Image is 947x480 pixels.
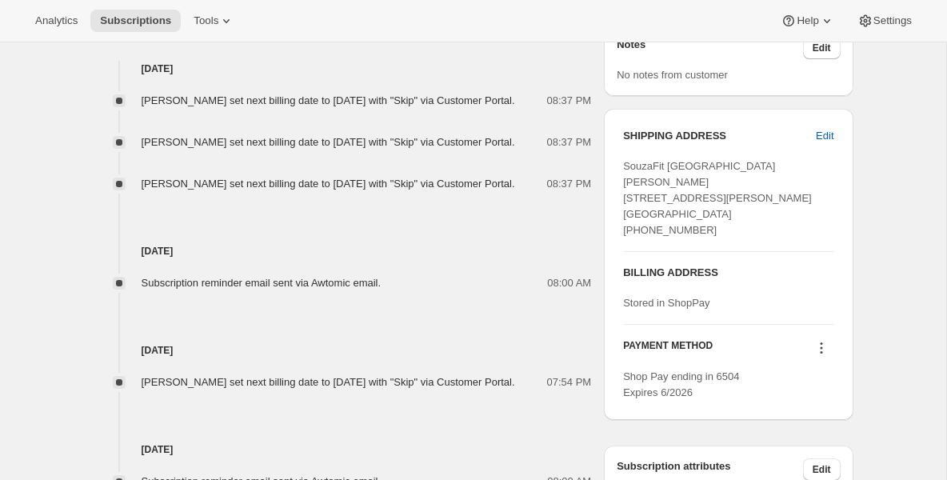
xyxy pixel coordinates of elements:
[623,339,713,361] h3: PAYMENT METHOD
[848,10,921,32] button: Settings
[813,42,831,54] span: Edit
[547,93,592,109] span: 08:37 PM
[94,442,592,458] h4: [DATE]
[142,178,515,190] span: [PERSON_NAME] set next billing date to [DATE] with "Skip" via Customer Portal.
[623,297,709,309] span: Stored in ShopPay
[623,160,812,236] span: SouzaFit [GEOGRAPHIC_DATA][PERSON_NAME] [STREET_ADDRESS][PERSON_NAME] [GEOGRAPHIC_DATA] [PHONE_NU...
[797,14,818,27] span: Help
[184,10,244,32] button: Tools
[547,134,592,150] span: 08:37 PM
[816,128,833,144] span: Edit
[873,14,912,27] span: Settings
[94,243,592,259] h4: [DATE]
[90,10,181,32] button: Subscriptions
[623,265,833,281] h3: BILLING ADDRESS
[813,463,831,476] span: Edit
[94,342,592,358] h4: [DATE]
[806,123,843,149] button: Edit
[547,176,592,192] span: 08:37 PM
[142,277,382,289] span: Subscription reminder email sent via Awtomic email.
[94,61,592,77] h4: [DATE]
[617,69,728,81] span: No notes from customer
[194,14,218,27] span: Tools
[26,10,87,32] button: Analytics
[771,10,844,32] button: Help
[142,94,515,106] span: [PERSON_NAME] set next billing date to [DATE] with "Skip" via Customer Portal.
[623,128,816,144] h3: SHIPPING ADDRESS
[547,275,591,291] span: 08:00 AM
[35,14,78,27] span: Analytics
[547,374,592,390] span: 07:54 PM
[142,136,515,148] span: [PERSON_NAME] set next billing date to [DATE] with "Skip" via Customer Portal.
[142,376,515,388] span: [PERSON_NAME] set next billing date to [DATE] with "Skip" via Customer Portal.
[623,370,739,398] span: Shop Pay ending in 6504 Expires 6/2026
[803,37,841,59] button: Edit
[617,37,803,59] h3: Notes
[100,14,171,27] span: Subscriptions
